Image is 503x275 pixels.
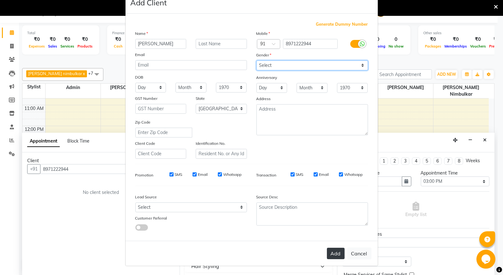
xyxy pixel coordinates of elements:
label: Whatsapp [223,172,242,177]
input: Email [135,60,247,70]
input: Mobile [283,39,338,49]
label: Transaction [256,172,277,178]
label: Lead Source [135,194,157,200]
label: SMS [175,172,182,177]
input: Resident No. or Any Id [196,149,247,159]
label: Customer Referral [135,215,167,221]
label: Client Code [135,141,156,146]
label: SMS [296,172,304,177]
label: Address [256,96,271,102]
label: DOB [135,74,144,80]
input: Client Code [135,149,187,159]
input: First Name [135,39,187,49]
label: Mobile [256,31,270,36]
button: Add [327,248,345,259]
label: Email [319,172,329,177]
label: Gender [256,52,272,58]
input: Enter Zip Code [135,128,192,137]
label: Anniversary [256,75,277,80]
label: Name [135,31,148,36]
label: Source Desc [256,194,278,200]
label: GST Number [135,96,158,101]
label: State [196,96,205,101]
label: Email [198,172,208,177]
label: Whatsapp [344,172,363,177]
label: Identification No. [196,141,225,146]
button: Cancel [347,247,371,259]
input: GST Number [135,104,187,114]
label: Promotion [135,172,154,178]
label: Zip Code [135,119,151,125]
span: Generate Dummy Number [316,21,368,28]
input: Last Name [196,39,247,49]
label: Email [135,52,145,58]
